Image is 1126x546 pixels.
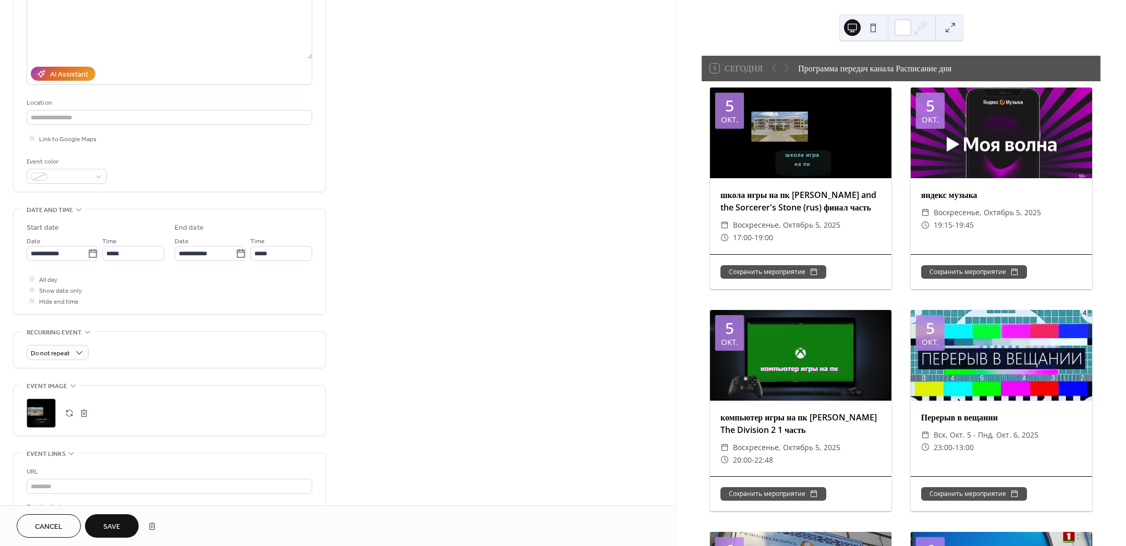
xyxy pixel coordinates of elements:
[733,219,840,231] span: воскресенье, октябрь 5, 2025
[720,454,729,466] div: ​
[922,338,939,346] div: окт.
[921,429,929,441] div: ​
[39,296,79,307] span: Hide end time
[710,189,891,214] div: школа игры на пк [PERSON_NAME] and the Sorcerer's Stone (rus) финал часть
[720,231,729,244] div: ​
[725,320,734,336] div: 5
[175,236,189,247] span: Date
[926,98,935,114] div: 5
[27,327,82,338] span: Recurring event
[754,454,773,466] span: 22:48
[921,487,1027,501] button: Сохранить мероприятие
[921,265,1027,279] button: Сохранить мероприятие
[17,514,81,538] button: Cancel
[27,236,41,247] span: Date
[934,429,1038,441] span: вск, окт. 5 - пнд, окт. 6, 2025
[922,116,939,123] div: окт.
[35,522,63,532] span: Cancel
[85,514,139,538] button: Save
[27,205,73,216] span: Date and time
[754,231,773,244] span: 19:00
[27,156,105,167] div: Event color
[955,441,974,454] span: 13:00
[720,219,729,231] div: ​
[911,411,1092,424] div: Перерыв в вещании
[39,275,57,286] span: All day
[721,116,738,123] div: окт.
[102,236,117,247] span: Time
[27,97,310,108] div: Location
[710,411,891,436] div: компьютер игры на пк [PERSON_NAME] The Division 2 1 часть
[952,219,955,231] span: -
[720,441,729,454] div: ​
[921,219,929,231] div: ​
[27,449,66,460] span: Event links
[733,231,752,244] span: 17:00
[27,381,67,392] span: Event image
[175,222,204,233] div: End date
[752,231,754,244] span: -
[911,189,1092,201] div: яндекс музыка
[733,441,840,454] span: воскресенье, октябрь 5, 2025
[798,62,951,75] div: Программа передач канала Расписание дня
[934,206,1041,219] span: воскресенье, октябрь 5, 2025
[921,441,929,454] div: ​
[31,348,70,359] span: Do not repeat
[39,134,96,145] span: Link to Google Maps
[39,286,82,296] span: Show date only
[103,522,120,532] span: Save
[921,206,929,219] div: ​
[27,502,310,513] div: Text to display
[934,219,952,231] span: 19:15
[934,441,952,454] span: 23:00
[250,236,265,247] span: Time
[27,399,56,428] div: ;
[721,338,738,346] div: окт.
[720,265,826,279] button: Сохранить мероприятие
[955,219,974,231] span: 19:45
[50,69,88,80] div: AI Assistant
[752,454,754,466] span: -
[952,441,955,454] span: -
[720,487,826,501] button: Сохранить мероприятие
[27,466,310,477] div: URL
[733,454,752,466] span: 20:00
[27,222,59,233] div: Start date
[31,67,95,81] button: AI Assistant
[926,320,935,336] div: 5
[725,98,734,114] div: 5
